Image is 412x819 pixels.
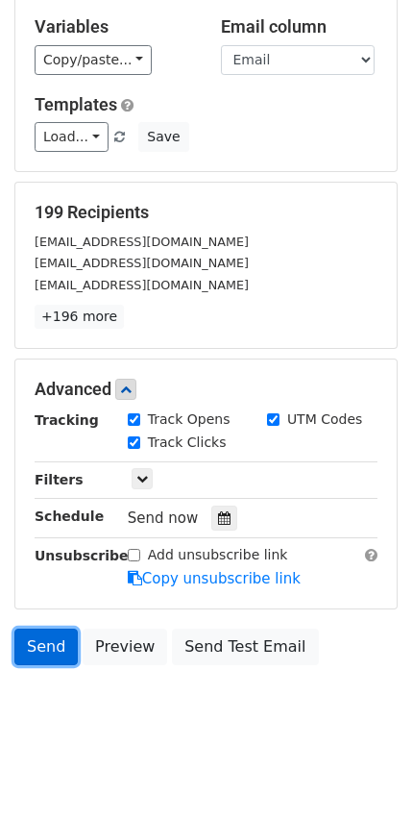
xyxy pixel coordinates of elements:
strong: Tracking [35,412,99,428]
a: Copy/paste... [35,45,152,75]
a: Send [14,629,78,665]
h5: Advanced [35,379,377,400]
h5: 199 Recipients [35,202,377,223]
span: Send now [128,509,199,527]
small: [EMAIL_ADDRESS][DOMAIN_NAME] [35,278,249,292]
h5: Variables [35,16,192,37]
small: [EMAIL_ADDRESS][DOMAIN_NAME] [35,235,249,249]
button: Save [138,122,188,152]
a: +196 more [35,305,124,329]
h5: Email column [221,16,378,37]
strong: Schedule [35,509,104,524]
a: Templates [35,94,117,114]
label: UTM Codes [287,409,362,430]
a: Copy unsubscribe link [128,570,301,587]
a: Preview [83,629,167,665]
a: Send Test Email [172,629,318,665]
strong: Filters [35,472,84,487]
a: Load... [35,122,109,152]
div: 聊天小组件 [316,727,412,819]
label: Track Opens [148,409,230,430]
label: Add unsubscribe link [148,545,288,565]
small: [EMAIL_ADDRESS][DOMAIN_NAME] [35,256,249,270]
label: Track Clicks [148,433,227,453]
iframe: Chat Widget [316,727,412,819]
strong: Unsubscribe [35,548,129,563]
